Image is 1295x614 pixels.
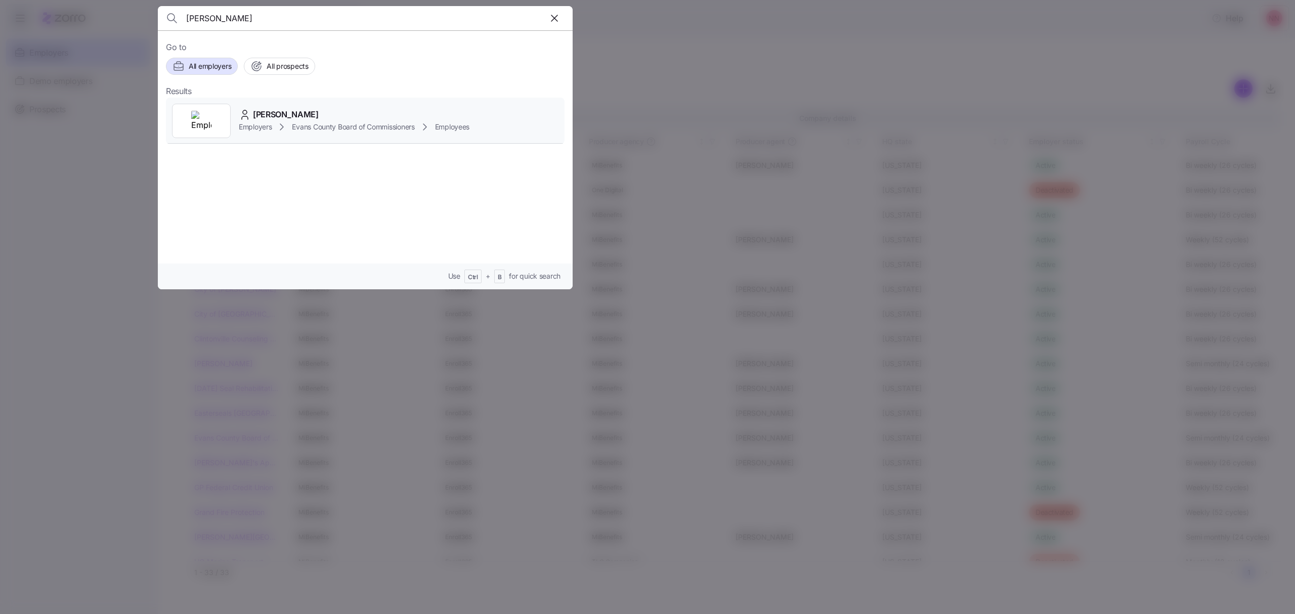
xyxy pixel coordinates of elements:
span: [PERSON_NAME] [253,108,319,121]
button: All prospects [244,58,315,75]
button: All employers [166,58,238,75]
span: Use [448,271,460,281]
span: Results [166,85,192,98]
span: Evans County Board of Commissioners [292,122,414,132]
span: All employers [189,61,231,71]
span: Employees [435,122,469,132]
span: + [486,271,490,281]
span: Employers [239,122,272,132]
span: B [498,273,502,282]
span: All prospects [267,61,308,71]
span: Ctrl [468,273,478,282]
span: for quick search [509,271,560,281]
span: Go to [166,41,565,54]
img: Employer logo [191,111,211,131]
